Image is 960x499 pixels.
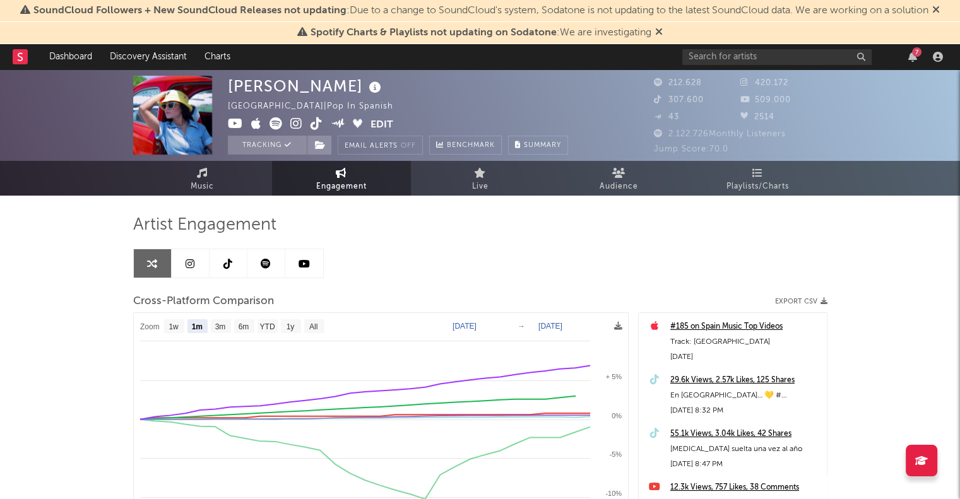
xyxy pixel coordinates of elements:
[670,334,821,349] div: Track: [GEOGRAPHIC_DATA]
[654,130,786,138] span: 2.122.726 Monthly Listeners
[600,179,638,194] span: Audience
[316,179,367,194] span: Engagement
[191,179,214,194] span: Music
[411,161,550,196] a: Live
[654,79,702,87] span: 212.628
[133,161,272,196] a: Music
[612,412,622,420] text: 0%
[912,47,921,57] div: 7
[33,6,928,16] span: : Due to a change to SoundCloud's system, Sodatone is not updating to the latest SoundCloud data....
[775,298,827,305] button: Export CSV
[309,322,317,331] text: All
[670,480,821,495] a: 12.3k Views, 757 Likes, 38 Comments
[654,145,728,153] span: Jump Score: 70.0
[311,28,557,38] span: Spotify Charts & Playlists not updating on Sodatone
[654,113,679,121] span: 43
[401,143,416,150] em: Off
[447,138,495,153] span: Benchmark
[670,388,821,403] div: En [GEOGRAPHIC_DATA]… 💛 #[GEOGRAPHIC_DATA] #NuevaMusica #Newmusic #martasantos
[740,113,774,121] span: 2514
[286,322,294,331] text: 1y
[133,294,274,309] span: Cross-Platform Comparison
[670,349,821,365] div: [DATE]
[169,322,179,331] text: 1w
[609,450,622,458] text: -5%
[670,403,821,418] div: [DATE] 8:32 PM
[40,44,101,69] a: Dashboard
[238,322,249,331] text: 6m
[429,136,502,155] a: Benchmark
[259,322,275,331] text: YTD
[670,442,821,457] div: [MEDICAL_DATA] suelta una vez al año
[33,6,347,16] span: SoundCloud Followers + New SoundCloud Releases not updating
[670,319,821,334] a: #185 on Spain Music Top Videos
[670,426,821,442] a: 55.1k Views, 3.04k Likes, 42 Shares
[133,218,276,233] span: Artist Engagement
[508,136,568,155] button: Summary
[453,322,477,331] text: [DATE]
[740,79,788,87] span: 420.172
[740,96,791,104] span: 509.000
[670,373,821,388] a: 29.6k Views, 2.57k Likes, 125 Shares
[689,161,827,196] a: Playlists/Charts
[518,322,525,331] text: →
[524,142,561,149] span: Summary
[215,322,225,331] text: 3m
[682,49,872,65] input: Search for artists
[370,117,393,133] button: Edit
[670,457,821,472] div: [DATE] 8:47 PM
[932,6,940,16] span: Dismiss
[228,76,384,97] div: [PERSON_NAME]
[605,490,622,497] text: -10%
[654,96,704,104] span: 307.600
[140,322,160,331] text: Zoom
[550,161,689,196] a: Audience
[311,28,651,38] span: : We are investigating
[338,136,423,155] button: Email AlertsOff
[605,373,622,380] text: + 5%
[228,136,307,155] button: Tracking
[726,179,789,194] span: Playlists/Charts
[101,44,196,69] a: Discovery Assistant
[538,322,562,331] text: [DATE]
[272,161,411,196] a: Engagement
[196,44,239,69] a: Charts
[655,28,663,38] span: Dismiss
[472,179,489,194] span: Live
[228,99,408,114] div: [GEOGRAPHIC_DATA] | Pop in Spanish
[191,322,202,331] text: 1m
[908,52,917,62] button: 7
